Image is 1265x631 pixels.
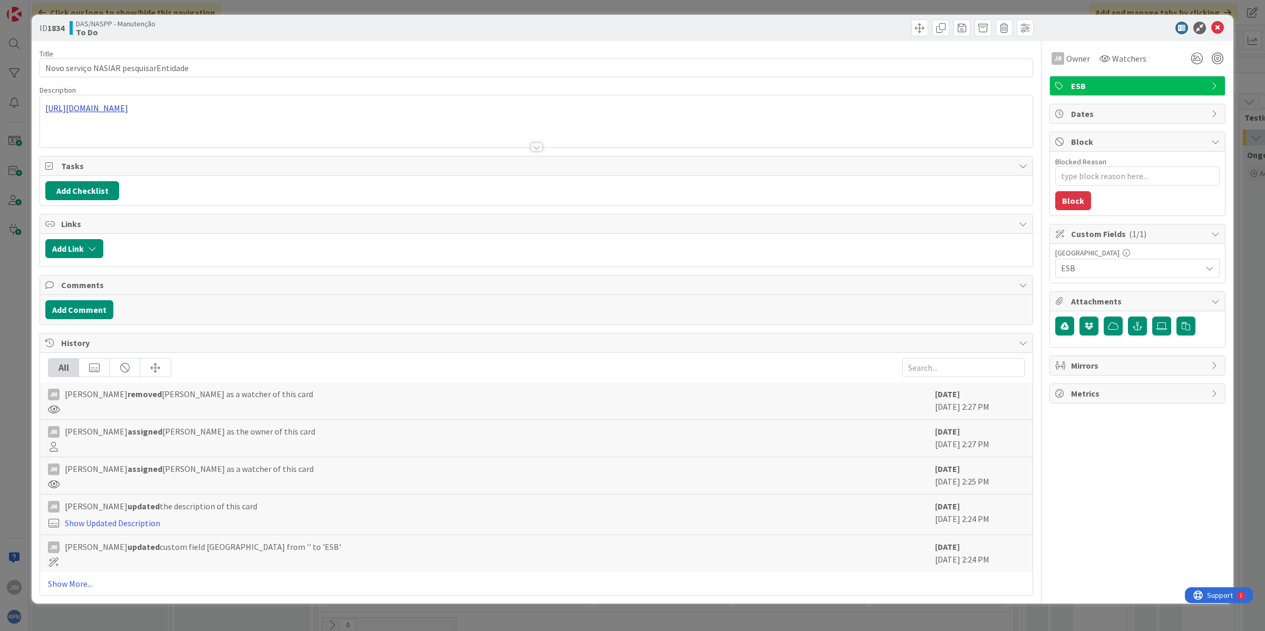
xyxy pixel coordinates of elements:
[1071,359,1206,372] span: Mirrors
[1061,261,1196,275] span: ESB
[128,501,160,511] b: updated
[65,388,313,400] span: [PERSON_NAME] [PERSON_NAME] as a watcher of this card
[1055,191,1091,210] button: Block
[935,500,1025,529] div: [DATE] 2:24 PM
[935,462,1025,489] div: [DATE] 2:25 PM
[55,4,57,13] div: 1
[1066,52,1090,65] span: Owner
[1071,228,1206,240] span: Custom Fields
[47,23,64,33] b: 1834
[1055,249,1220,257] div: [GEOGRAPHIC_DATA]
[40,22,64,34] span: ID
[40,49,53,58] label: Title
[935,426,960,437] b: [DATE]
[48,464,60,475] div: JM
[935,389,960,399] b: [DATE]
[128,389,162,399] b: removed
[48,359,79,377] div: All
[1052,52,1064,65] div: JR
[1055,157,1106,166] label: Blocked Reason
[935,425,1025,451] div: [DATE] 2:27 PM
[40,85,76,95] span: Description
[128,464,162,474] b: assigned
[935,501,960,511] b: [DATE]
[1071,295,1206,308] span: Attachments
[65,462,314,475] span: [PERSON_NAME] [PERSON_NAME] as a watcher of this card
[45,239,103,258] button: Add Link
[48,577,1025,590] a: Show More...
[65,518,160,528] a: Show Updated Description
[935,540,1025,567] div: [DATE] 2:24 PM
[935,464,960,474] b: [DATE]
[65,425,315,438] span: [PERSON_NAME] [PERSON_NAME] as the owner of this card
[128,541,160,552] b: updated
[65,540,341,553] span: [PERSON_NAME] custom field [GEOGRAPHIC_DATA] from '' to 'ESB'
[1071,387,1206,400] span: Metrics
[1129,229,1146,239] span: ( 1/1 )
[45,300,113,319] button: Add Comment
[1071,135,1206,148] span: Block
[61,279,1014,291] span: Comments
[1071,107,1206,120] span: Dates
[76,19,155,28] span: DAS/NASPP - Manutenção
[48,426,60,438] div: JM
[1112,52,1146,65] span: Watchers
[902,358,1025,377] input: Search...
[61,160,1014,172] span: Tasks
[45,103,128,113] a: [URL][DOMAIN_NAME]
[76,28,155,36] b: To Do
[128,426,162,437] b: assigned
[48,389,60,400] div: JM
[61,218,1014,230] span: Links
[45,181,119,200] button: Add Checklist
[22,2,48,14] span: Support
[65,500,257,512] span: [PERSON_NAME] the description of this card
[61,337,1014,349] span: History
[935,388,1025,414] div: [DATE] 2:27 PM
[48,541,60,553] div: JM
[1071,80,1206,92] span: ESB
[48,501,60,512] div: JM
[935,541,960,552] b: [DATE]
[40,58,1033,77] input: type card name here...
